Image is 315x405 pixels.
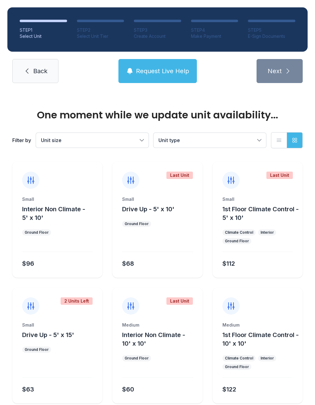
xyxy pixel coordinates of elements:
div: E-Sign Documents [248,33,295,39]
div: One moment while we update unit availability... [12,110,303,120]
div: Make Payment [191,33,238,39]
button: Drive Up - 5' x 15' [22,331,74,339]
span: Interior Non Climate - 10' x 10' [122,331,185,347]
div: $63 [22,385,34,394]
div: Interior [261,356,274,361]
div: Climate Control [225,356,253,361]
span: Unit type [158,137,180,143]
div: Ground Floor [125,356,149,361]
span: Drive Up - 5' x 15' [22,331,74,339]
div: $112 [222,259,235,268]
div: Select Unit [20,33,67,39]
div: $60 [122,385,134,394]
button: 1st Floor Climate Control - 10' x 10' [222,331,300,348]
div: Create Account [134,33,181,39]
div: Small [22,196,93,202]
span: Interior Non Climate - 5' x 10' [22,205,85,221]
div: Ground Floor [25,230,49,235]
button: Interior Non Climate - 5' x 10' [22,205,100,222]
div: STEP 4 [191,27,238,33]
span: Drive Up - 5' x 10' [122,205,174,213]
span: Back [33,67,47,75]
div: $96 [22,259,34,268]
div: Filter by [12,137,31,144]
div: STEP 5 [248,27,295,33]
div: STEP 1 [20,27,67,33]
span: Next [268,67,282,75]
span: Unit size [41,137,62,143]
div: $122 [222,385,236,394]
div: Small [22,322,93,328]
div: Ground Floor [25,347,49,352]
span: Request Live Help [136,67,189,75]
div: Ground Floor [225,364,249,369]
div: STEP 3 [134,27,181,33]
button: Unit type [154,133,266,148]
div: Ground Floor [125,221,149,226]
div: Ground Floor [225,239,249,244]
div: Last Unit [166,297,193,305]
div: STEP 2 [77,27,124,33]
div: Select Unit Tier [77,33,124,39]
div: Last Unit [266,172,293,179]
div: 2 Units Left [61,297,93,305]
div: $68 [122,259,134,268]
button: 1st Floor Climate Control - 5' x 10' [222,205,300,222]
div: Interior [261,230,274,235]
div: Medium [222,322,293,328]
span: 1st Floor Climate Control - 5' x 10' [222,205,299,221]
div: Climate Control [225,230,253,235]
div: Small [222,196,293,202]
div: Medium [122,322,193,328]
div: Small [122,196,193,202]
div: Last Unit [166,172,193,179]
button: Interior Non Climate - 10' x 10' [122,331,200,348]
span: 1st Floor Climate Control - 10' x 10' [222,331,299,347]
button: Unit size [36,133,149,148]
